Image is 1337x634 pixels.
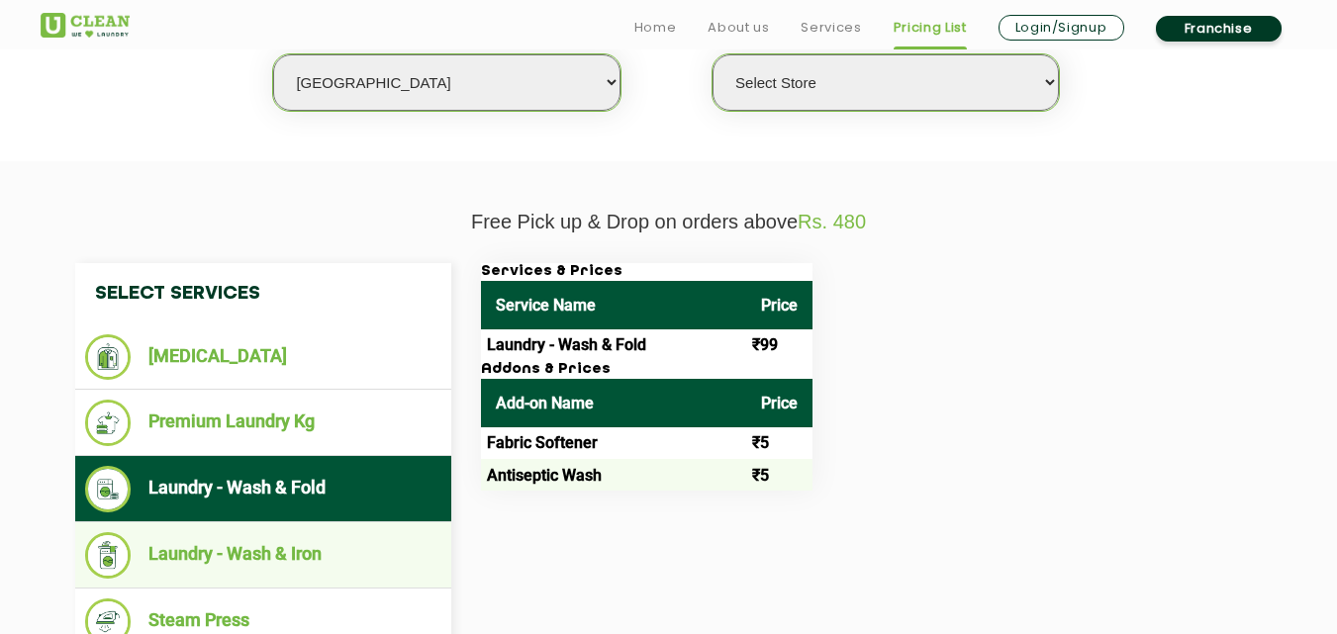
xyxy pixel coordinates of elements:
[85,400,132,446] img: Premium Laundry Kg
[41,13,130,38] img: UClean Laundry and Dry Cleaning
[1156,16,1282,42] a: Franchise
[481,427,746,459] td: Fabric Softener
[481,329,746,361] td: Laundry - Wash & Fold
[634,16,677,40] a: Home
[708,16,769,40] a: About us
[85,334,132,380] img: Dry Cleaning
[481,281,746,329] th: Service Name
[85,400,441,446] li: Premium Laundry Kg
[85,334,441,380] li: [MEDICAL_DATA]
[746,379,812,427] th: Price
[85,466,132,512] img: Laundry - Wash & Fold
[481,459,746,491] td: Antiseptic Wash
[481,361,812,379] h3: Addons & Prices
[481,263,812,281] h3: Services & Prices
[746,329,812,361] td: ₹99
[41,211,1297,233] p: Free Pick up & Drop on orders above
[894,16,967,40] a: Pricing List
[75,263,451,324] h4: Select Services
[801,16,861,40] a: Services
[999,15,1124,41] a: Login/Signup
[85,466,441,512] li: Laundry - Wash & Fold
[85,532,132,579] img: Laundry - Wash & Iron
[746,281,812,329] th: Price
[798,211,866,232] span: Rs. 480
[746,427,812,459] td: ₹5
[481,379,746,427] th: Add-on Name
[746,459,812,491] td: ₹5
[85,532,441,579] li: Laundry - Wash & Iron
